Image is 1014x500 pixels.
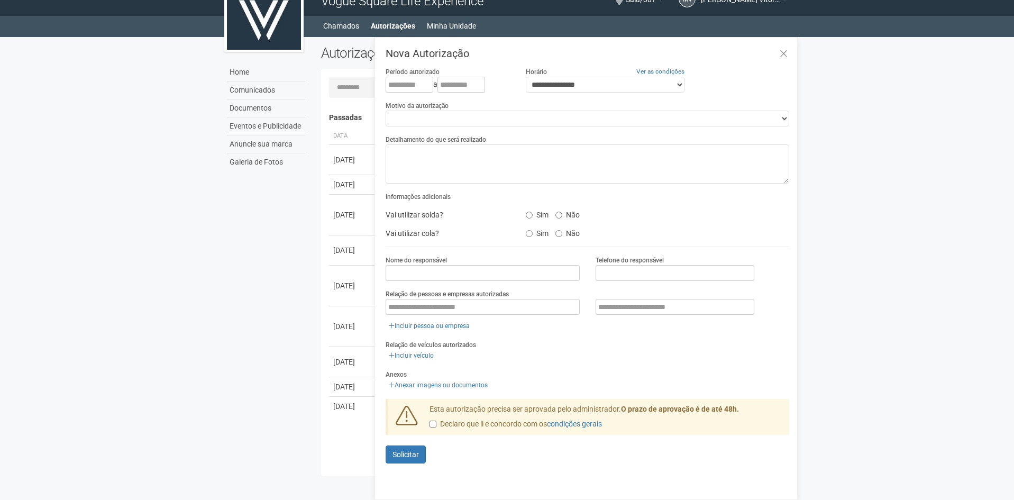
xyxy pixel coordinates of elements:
[227,63,305,81] a: Home
[636,68,684,75] a: Ver as condições
[386,67,440,77] label: Período autorizado
[596,256,664,265] label: Telefone do responsável
[386,256,447,265] label: Nome do responsável
[227,99,305,117] a: Documentos
[555,212,562,219] input: Não
[555,225,580,238] label: Não
[386,320,473,332] a: Incluir pessoa ou empresa
[323,19,359,33] a: Chamados
[526,212,533,219] input: Sim
[386,446,426,463] button: Solicitar
[526,207,549,220] label: Sim
[386,370,407,379] label: Anexos
[386,289,509,299] label: Relação de pessoas e empresas autorizadas
[227,117,305,135] a: Eventos e Publicidade
[227,81,305,99] a: Comunicados
[526,67,547,77] label: Horário
[329,114,782,122] h4: Passadas
[555,230,562,237] input: Não
[333,245,372,256] div: [DATE]
[371,19,415,33] a: Autorizações
[526,230,533,237] input: Sim
[430,419,602,430] label: Declaro que li e concordo com os
[227,153,305,171] a: Galeria de Fotos
[547,420,602,428] a: condições gerais
[329,128,377,145] th: Data
[333,280,372,291] div: [DATE]
[333,401,372,412] div: [DATE]
[321,45,547,61] h2: Autorizações
[386,77,509,93] div: a
[386,340,476,350] label: Relação de veículos autorizados
[386,350,437,361] a: Incluir veículo
[378,225,517,241] div: Vai utilizar cola?
[621,405,739,413] strong: O prazo de aprovação é de até 48h.
[386,48,789,59] h3: Nova Autorização
[392,450,419,459] span: Solicitar
[386,379,491,391] a: Anexar imagens ou documentos
[333,179,372,190] div: [DATE]
[333,210,372,220] div: [DATE]
[427,19,476,33] a: Minha Unidade
[386,101,449,111] label: Motivo da autorização
[555,207,580,220] label: Não
[378,207,517,223] div: Vai utilizar solda?
[333,381,372,392] div: [DATE]
[333,154,372,165] div: [DATE]
[386,192,451,202] label: Informações adicionais
[333,357,372,367] div: [DATE]
[430,421,436,428] input: Declaro que li e concordo com oscondições gerais
[386,135,486,144] label: Detalhamento do que será realizado
[422,404,790,435] div: Esta autorização precisa ser aprovada pelo administrador.
[526,225,549,238] label: Sim
[227,135,305,153] a: Anuncie sua marca
[333,321,372,332] div: [DATE]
